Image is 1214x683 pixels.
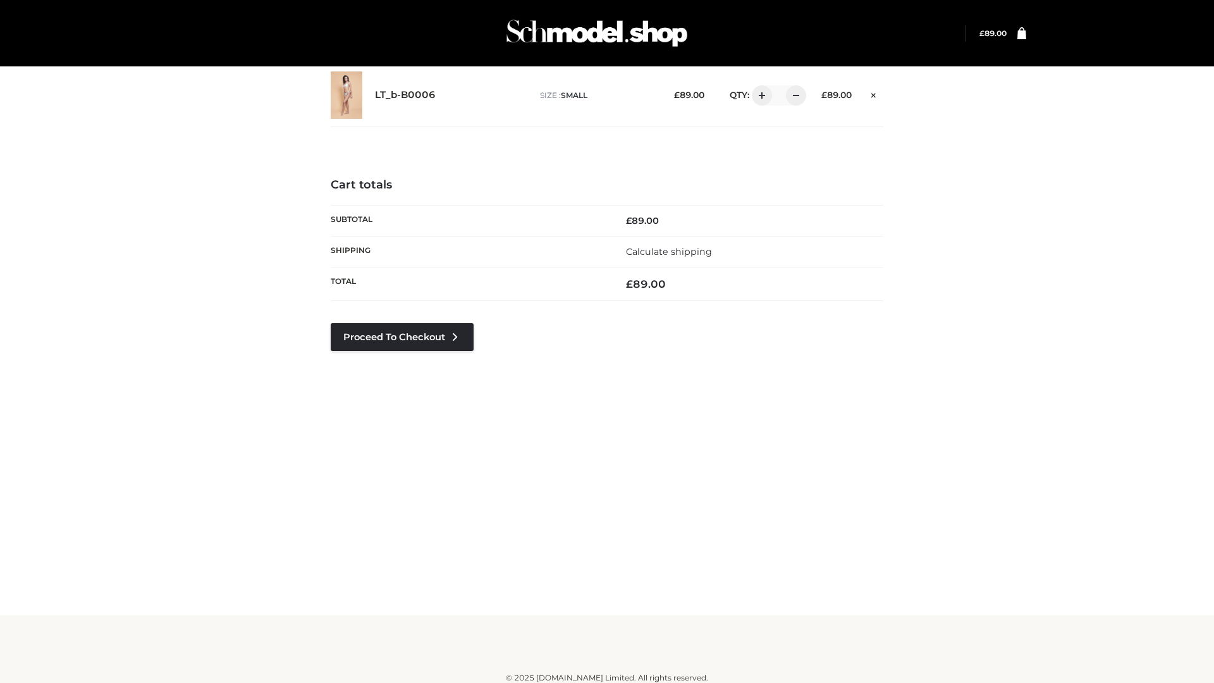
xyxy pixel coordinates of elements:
bdi: 89.00 [626,278,666,290]
img: LT_b-B0006 - SMALL [331,71,362,119]
span: £ [626,215,632,226]
span: £ [821,90,827,100]
h4: Cart totals [331,178,883,192]
a: £89.00 [979,28,1007,38]
bdi: 89.00 [626,215,659,226]
th: Subtotal [331,205,607,236]
a: LT_b-B0006 [375,89,436,101]
a: Proceed to Checkout [331,323,474,351]
img: Schmodel Admin 964 [502,8,692,58]
a: Calculate shipping [626,246,712,257]
a: Remove this item [864,85,883,102]
p: size : [540,90,654,101]
div: QTY: [717,85,802,106]
span: SMALL [561,90,587,100]
bdi: 89.00 [821,90,852,100]
span: £ [979,28,984,38]
span: £ [674,90,680,100]
bdi: 89.00 [674,90,704,100]
span: £ [626,278,633,290]
th: Total [331,268,607,301]
bdi: 89.00 [979,28,1007,38]
th: Shipping [331,236,607,267]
